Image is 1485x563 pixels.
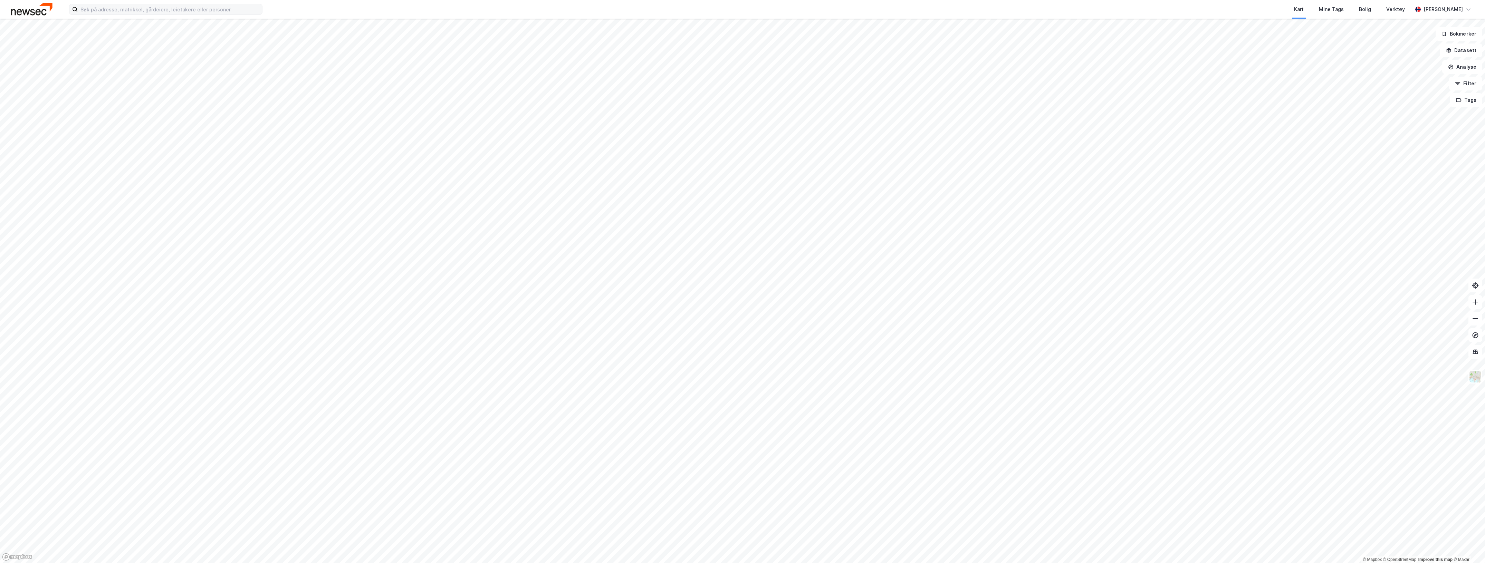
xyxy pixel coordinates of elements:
[1436,27,1482,41] button: Bokmerker
[1418,557,1453,562] a: Improve this map
[1386,5,1405,13] div: Verktøy
[1294,5,1304,13] div: Kart
[1469,370,1482,383] img: Z
[1424,5,1463,13] div: [PERSON_NAME]
[1440,43,1482,57] button: Datasett
[1450,93,1482,107] button: Tags
[1383,557,1417,562] a: OpenStreetMap
[1449,77,1482,90] button: Filter
[1359,5,1371,13] div: Bolig
[1363,557,1382,562] a: Mapbox
[1442,60,1482,74] button: Analyse
[1450,530,1485,563] div: Kontrollprogram for chat
[11,3,52,15] img: newsec-logo.f6e21ccffca1b3a03d2d.png
[1450,530,1485,563] iframe: Chat Widget
[2,553,32,561] a: Mapbox homepage
[1319,5,1344,13] div: Mine Tags
[78,4,262,14] input: Søk på adresse, matrikkel, gårdeiere, leietakere eller personer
